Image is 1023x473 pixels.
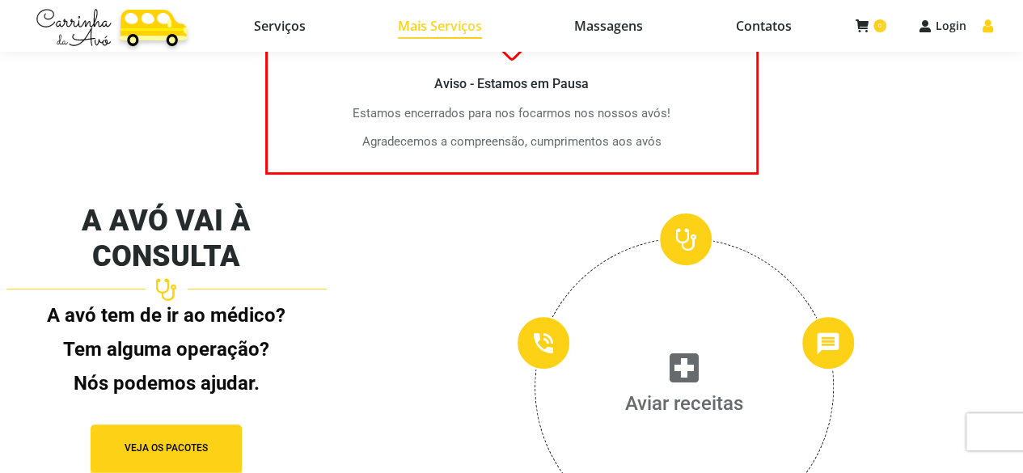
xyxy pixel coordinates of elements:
[31,1,192,52] img: Carrinha da Avó
[6,203,328,274] h2: A AVÓ VAI À CONSULTA
[254,18,306,34] span: Serviços
[873,19,886,32] span: 0
[91,424,242,472] button: VEJA OS PACOTES
[125,441,208,455] span: VEJA OS PACOTES
[6,302,328,396] div: A avó tem de ir ao médico?
[398,18,482,34] span: Mais Serviços
[212,15,348,37] a: Serviços
[581,391,787,416] h3: Aviar receitas
[268,103,756,172] div: Estamos encerrados para nos focarmos nos nossos avós!
[6,370,328,396] p: Nós podemos ajudar.
[919,19,966,33] a: Login
[292,132,732,152] p: Agradecemos a compreensão, cumprimentos aos avós
[735,18,791,34] span: Contatos
[574,18,643,34] span: Massagens
[693,15,833,37] a: Contatos
[292,76,732,91] h3: Aviso - Estamos em Pausa
[532,15,685,37] a: Massagens
[6,336,328,362] p: Tem alguma operação?
[856,19,886,33] a: 0
[356,15,524,37] a: Mais Serviços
